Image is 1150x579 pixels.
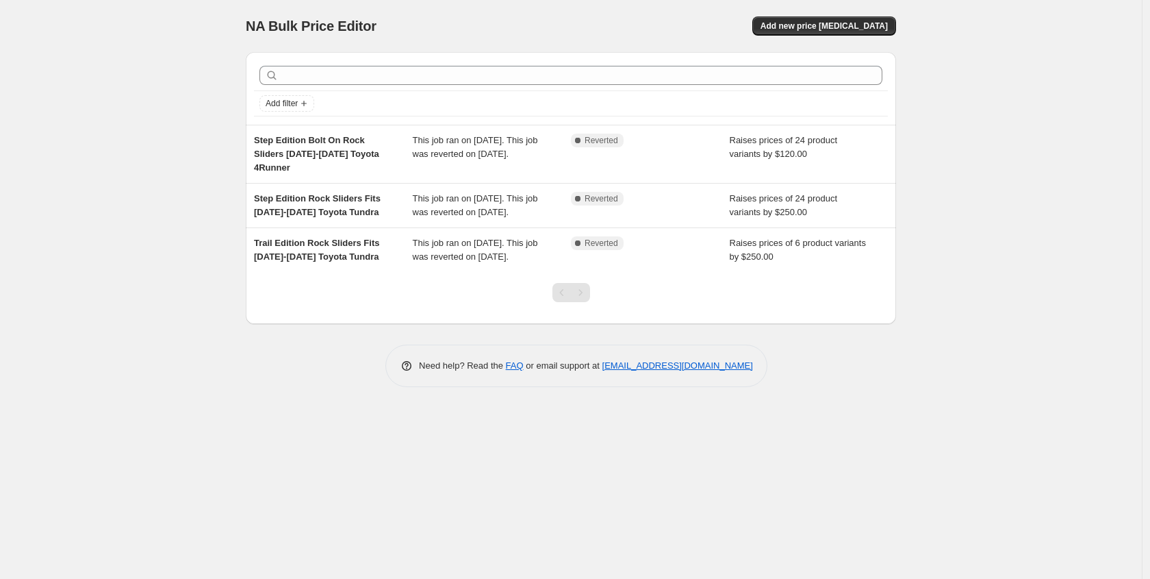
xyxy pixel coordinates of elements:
[730,135,838,159] span: Raises prices of 24 product variants by $120.00
[585,238,618,249] span: Reverted
[419,360,506,371] span: Need help? Read the
[266,98,298,109] span: Add filter
[254,238,380,262] span: Trail Edition Rock Sliders Fits [DATE]-[DATE] Toyota Tundra
[254,193,381,217] span: Step Edition Rock Sliders Fits [DATE]-[DATE] Toyota Tundra
[602,360,753,371] a: [EMAIL_ADDRESS][DOMAIN_NAME]
[730,238,866,262] span: Raises prices of 6 product variants by $250.00
[413,238,538,262] span: This job ran on [DATE]. This job was reverted on [DATE].
[752,16,896,36] button: Add new price [MEDICAL_DATA]
[254,135,379,173] span: Step Edition Bolt On Rock Sliders [DATE]-[DATE] Toyota 4Runner
[524,360,602,371] span: or email support at
[246,19,376,34] span: NA Bulk Price Editor
[413,135,538,159] span: This job ran on [DATE]. This job was reverted on [DATE].
[506,360,524,371] a: FAQ
[259,95,314,112] button: Add filter
[552,283,590,302] nav: Pagination
[413,193,538,217] span: This job ran on [DATE]. This job was reverted on [DATE].
[730,193,838,217] span: Raises prices of 24 product variants by $250.00
[761,21,888,32] span: Add new price [MEDICAL_DATA]
[585,193,618,204] span: Reverted
[585,135,618,146] span: Reverted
